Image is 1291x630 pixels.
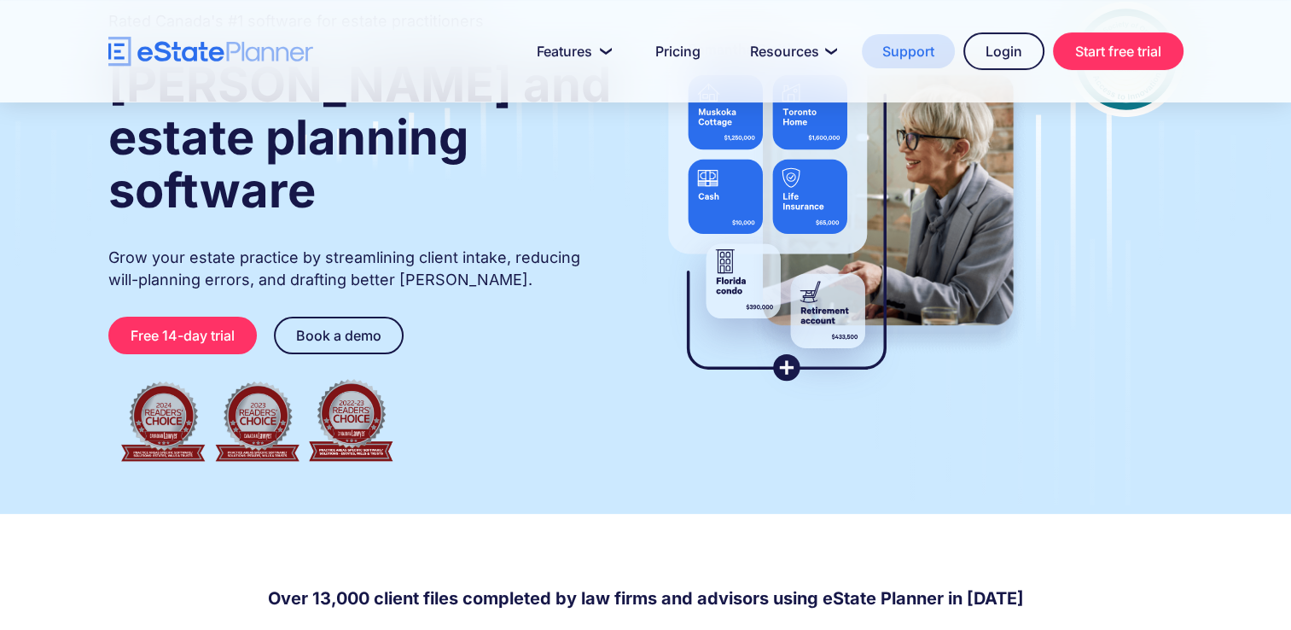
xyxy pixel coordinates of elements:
[108,55,611,219] strong: [PERSON_NAME] and estate planning software
[635,34,721,68] a: Pricing
[268,586,1024,610] h4: Over 13,000 client files completed by law firms and advisors using eState Planner in [DATE]
[648,2,1034,403] img: estate planner showing wills to their clients, using eState Planner, a leading estate planning so...
[108,37,313,67] a: home
[730,34,853,68] a: Resources
[963,32,1044,70] a: Login
[108,247,614,291] p: Grow your estate practice by streamlining client intake, reducing will-planning errors, and draft...
[516,34,626,68] a: Features
[108,317,257,354] a: Free 14-day trial
[274,317,404,354] a: Book a demo
[862,34,955,68] a: Support
[1053,32,1183,70] a: Start free trial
